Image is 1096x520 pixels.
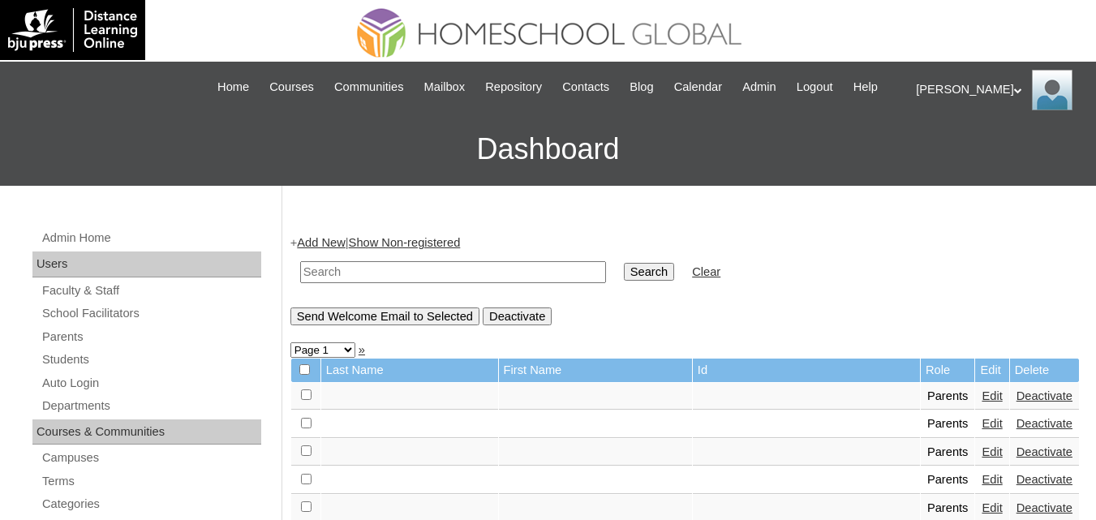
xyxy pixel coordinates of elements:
[349,236,461,249] a: Show Non-registered
[499,359,692,382] td: First Name
[41,228,261,248] a: Admin Home
[982,417,1002,430] a: Edit
[975,359,1008,382] td: Edit
[261,78,322,97] a: Courses
[693,359,920,382] td: Id
[334,78,404,97] span: Communities
[921,439,975,466] td: Parents
[41,350,261,370] a: Students
[789,78,841,97] a: Logout
[921,410,975,438] td: Parents
[982,389,1002,402] a: Edit
[41,471,261,492] a: Terms
[8,113,1088,186] h3: Dashboard
[209,78,257,97] a: Home
[41,303,261,324] a: School Facilitators
[692,265,720,278] a: Clear
[32,419,261,445] div: Courses & Communities
[1016,445,1072,458] a: Deactivate
[853,78,878,97] span: Help
[674,78,722,97] span: Calendar
[321,359,498,382] td: Last Name
[41,373,261,393] a: Auto Login
[921,383,975,410] td: Parents
[921,359,975,382] td: Role
[326,78,412,97] a: Communities
[982,445,1002,458] a: Edit
[982,501,1002,514] a: Edit
[41,494,261,514] a: Categories
[269,78,314,97] span: Courses
[554,78,617,97] a: Contacts
[1010,359,1079,382] td: Delete
[217,78,249,97] span: Home
[797,78,833,97] span: Logout
[621,78,661,97] a: Blog
[32,251,261,277] div: Users
[1016,417,1072,430] a: Deactivate
[916,70,1080,110] div: [PERSON_NAME]
[562,78,609,97] span: Contacts
[41,281,261,301] a: Faculty & Staff
[1016,501,1072,514] a: Deactivate
[982,473,1002,486] a: Edit
[416,78,474,97] a: Mailbox
[424,78,466,97] span: Mailbox
[742,78,776,97] span: Admin
[845,78,886,97] a: Help
[630,78,653,97] span: Blog
[483,307,552,325] input: Deactivate
[485,78,542,97] span: Repository
[8,8,137,52] img: logo-white.png
[300,261,606,283] input: Search
[734,78,784,97] a: Admin
[41,448,261,468] a: Campuses
[1016,389,1072,402] a: Deactivate
[624,263,674,281] input: Search
[1032,70,1072,110] img: Ariane Ebuen
[41,396,261,416] a: Departments
[297,236,345,249] a: Add New
[359,343,365,356] a: »
[477,78,550,97] a: Repository
[290,307,479,325] input: Send Welcome Email to Selected
[41,327,261,347] a: Parents
[1016,473,1072,486] a: Deactivate
[666,78,730,97] a: Calendar
[921,466,975,494] td: Parents
[290,234,1080,324] div: + |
